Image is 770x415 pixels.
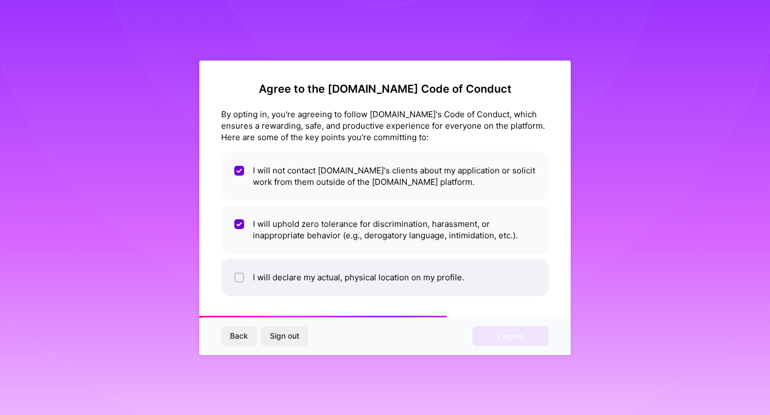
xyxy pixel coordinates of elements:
[221,152,549,201] li: I will not contact [DOMAIN_NAME]'s clients about my application or solicit work from them outside...
[221,82,549,95] h2: Agree to the [DOMAIN_NAME] Code of Conduct
[221,205,549,254] li: I will uphold zero tolerance for discrimination, harassment, or inappropriate behavior (e.g., der...
[221,326,257,346] button: Back
[230,330,248,341] span: Back
[261,326,308,346] button: Sign out
[221,258,549,296] li: I will declare my actual, physical location on my profile.
[270,330,299,341] span: Sign out
[221,109,549,143] div: By opting in, you're agreeing to follow [DOMAIN_NAME]'s Code of Conduct, which ensures a rewardin...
